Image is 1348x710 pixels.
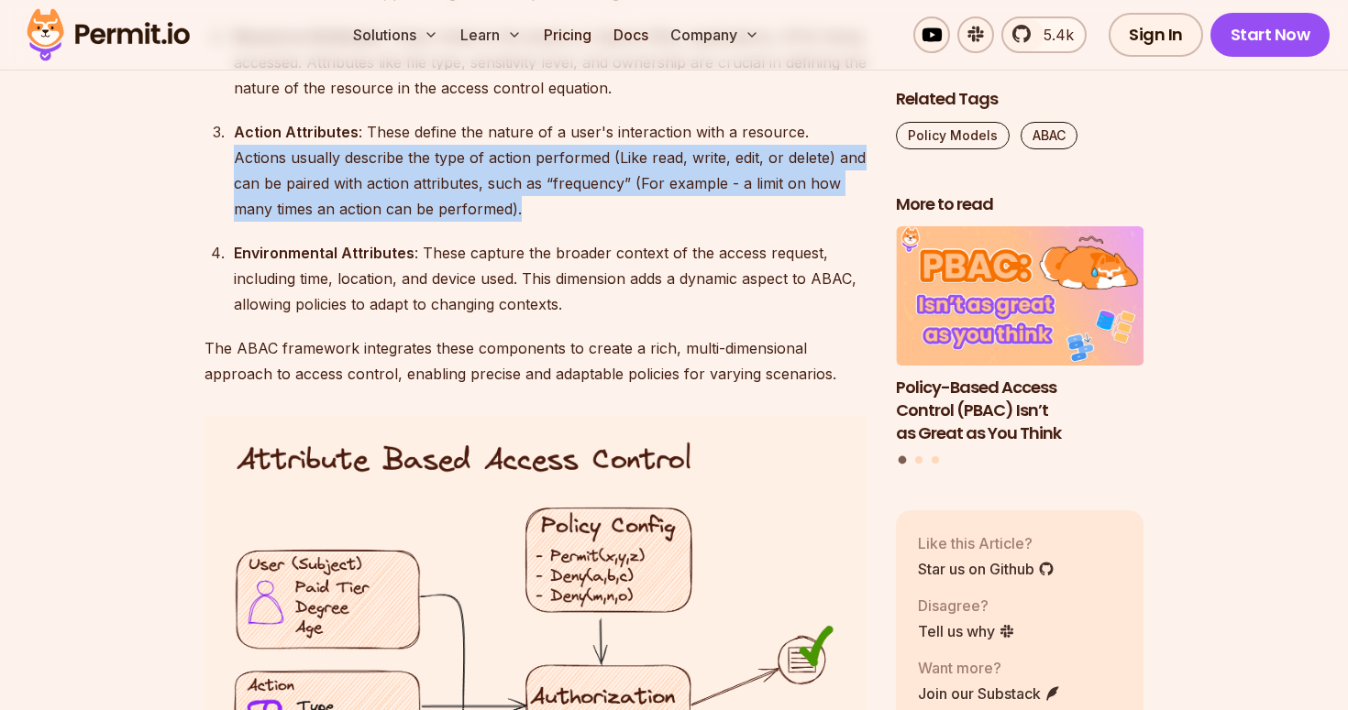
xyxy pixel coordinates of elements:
button: Go to slide 1 [899,456,907,464]
button: Company [663,16,767,53]
p: Like this Article? [918,532,1055,554]
img: Permit logo [18,4,198,66]
h3: Policy-Based Access Control (PBAC) Isn’t as Great as You Think [896,377,1144,444]
button: Go to slide 2 [915,456,923,464]
strong: Environmental Attributes [234,244,414,262]
button: Solutions [346,16,446,53]
a: Join our Substack [918,683,1061,705]
h2: More to read [896,193,1144,216]
a: Pricing [536,16,599,53]
a: Sign In [1109,13,1203,57]
a: Start Now [1210,13,1331,57]
span: 5.4k [1033,24,1074,46]
a: Policy Models [896,122,1010,149]
p: Disagree? [918,595,1015,617]
a: Docs [606,16,656,53]
a: ABAC [1021,122,1077,149]
a: Policy-Based Access Control (PBAC) Isn’t as Great as You ThinkPolicy-Based Access Control (PBAC) ... [896,227,1144,445]
img: Policy-Based Access Control (PBAC) Isn’t as Great as You Think [896,227,1144,366]
strong: Action Attributes [234,123,359,141]
a: Star us on Github [918,558,1055,580]
li: 1 of 3 [896,227,1144,445]
button: Learn [453,16,529,53]
p: The ABAC framework integrates these components to create a rich, multi-dimensional approach to ac... [204,335,867,387]
a: Tell us why [918,620,1015,642]
h2: Related Tags [896,88,1144,111]
div: : These capture the broader context of the access request, including time, location, and device u... [234,240,867,317]
button: Go to slide 3 [932,456,939,464]
a: 5.4k [1001,16,1087,53]
p: Want more? [918,657,1061,679]
div: : These define the nature of a user's interaction with a resource. Actions usually describe the t... [234,119,867,222]
div: Posts [896,227,1144,467]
